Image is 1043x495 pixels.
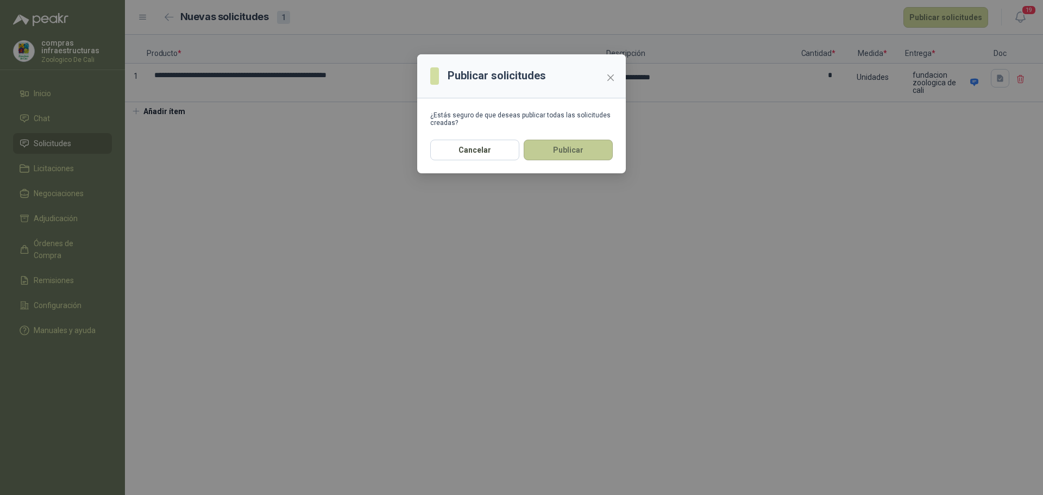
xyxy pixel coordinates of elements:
button: Publicar [524,140,613,160]
h3: Publicar solicitudes [448,67,546,84]
button: Cancelar [430,140,519,160]
button: Close [602,69,619,86]
span: close [606,73,615,82]
div: ¿Estás seguro de que deseas publicar todas las solicitudes creadas? [430,111,613,127]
